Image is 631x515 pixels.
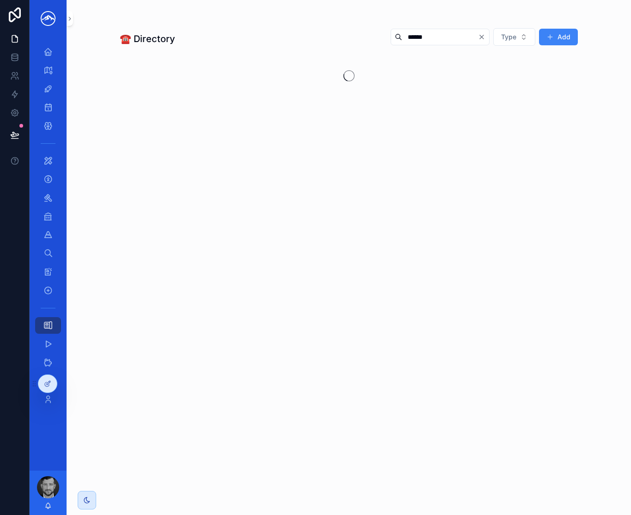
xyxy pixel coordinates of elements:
button: Select Button [493,28,535,46]
h1: ☎️ Directory [120,32,175,45]
span: Type [501,32,516,42]
img: App logo [37,11,59,26]
button: Clear [478,33,489,41]
button: Add [539,29,578,45]
div: scrollable content [30,37,67,420]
